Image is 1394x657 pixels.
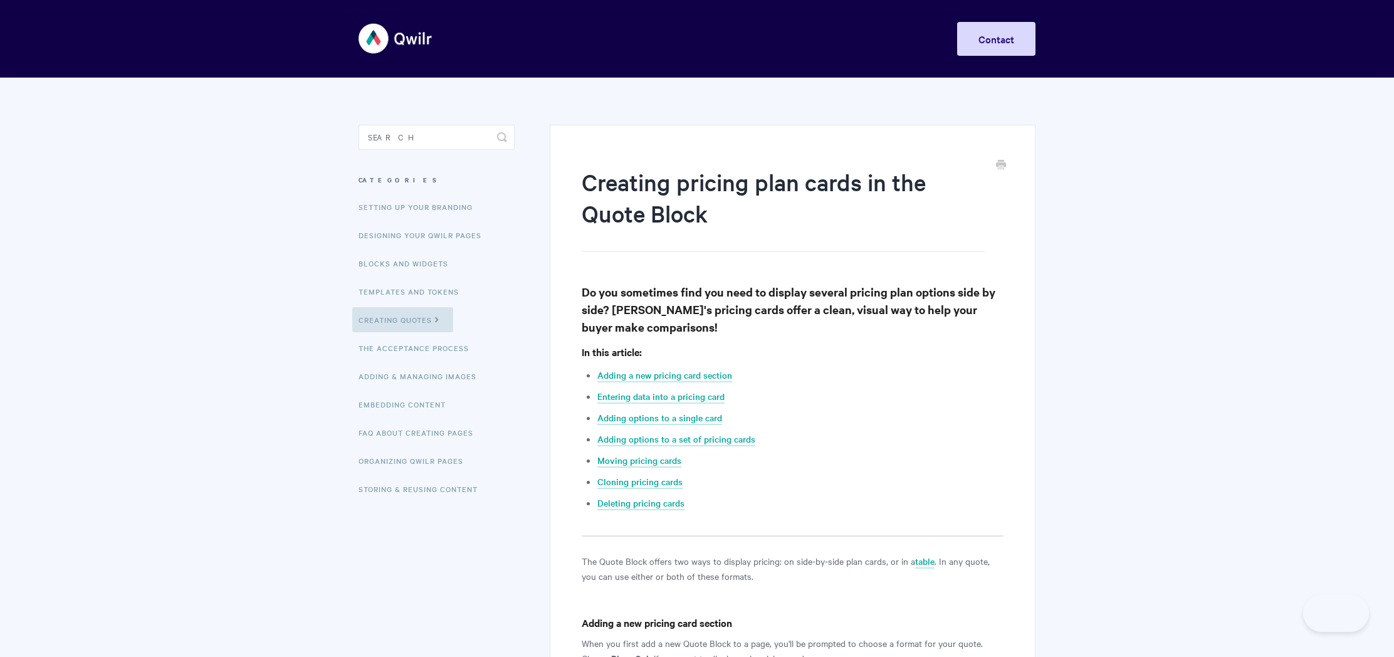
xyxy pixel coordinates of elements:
[597,369,732,382] a: Adding a new pricing card section
[359,476,487,502] a: Storing & Reusing Content
[359,169,515,191] h3: Categories
[359,335,478,360] a: The Acceptance Process
[359,392,455,417] a: Embedding Content
[1303,594,1369,632] iframe: Toggle Customer Support
[359,420,483,445] a: FAQ About Creating Pages
[597,475,683,489] a: Cloning pricing cards
[359,279,468,304] a: Templates and Tokens
[359,223,491,248] a: Designing Your Qwilr Pages
[597,454,681,468] a: Moving pricing cards
[915,555,935,569] a: table
[359,448,473,473] a: Organizing Qwilr Pages
[582,283,1004,336] h3: Do you sometimes find you need to display several pricing plan options side by side? [PERSON_NAME...
[359,15,433,62] img: Qwilr Help Center
[957,22,1035,56] a: Contact
[597,411,722,425] a: Adding options to a single card
[597,433,755,446] a: Adding options to a set of pricing cards
[352,307,453,332] a: Creating Quotes
[359,125,515,150] input: Search
[597,497,684,510] a: Deleting pricing cards
[582,554,1004,584] p: The Quote Block offers two ways to display pricing: on side-by-side plan cards, or in a . In any ...
[582,166,985,252] h1: Creating pricing plan cards in the Quote Block
[996,159,1006,172] a: Print this Article
[597,390,725,404] a: Entering data into a pricing card
[359,251,458,276] a: Blocks and Widgets
[582,345,642,359] strong: In this article:
[359,194,482,219] a: Setting up your Branding
[359,364,486,389] a: Adding & Managing Images
[582,615,1004,631] h4: Adding a new pricing card section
